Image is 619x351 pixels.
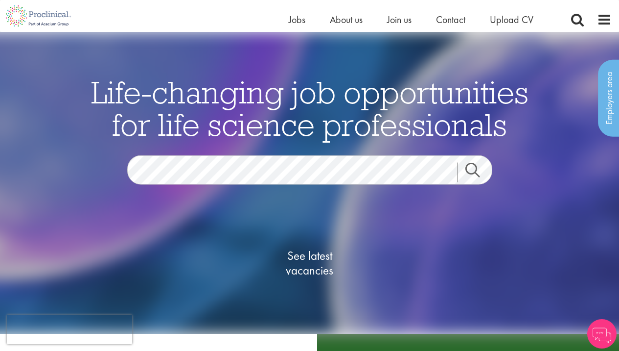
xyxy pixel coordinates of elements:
a: See latestvacancies [261,209,359,317]
a: Jobs [289,13,305,26]
a: Join us [387,13,412,26]
a: About us [330,13,363,26]
img: Chatbot [587,319,617,349]
span: Life-changing job opportunities for life science professionals [91,72,528,144]
iframe: reCAPTCHA [7,315,132,344]
span: See latest vacancies [261,248,359,277]
a: Upload CV [490,13,533,26]
a: Contact [436,13,465,26]
a: Job search submit button [458,162,500,182]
